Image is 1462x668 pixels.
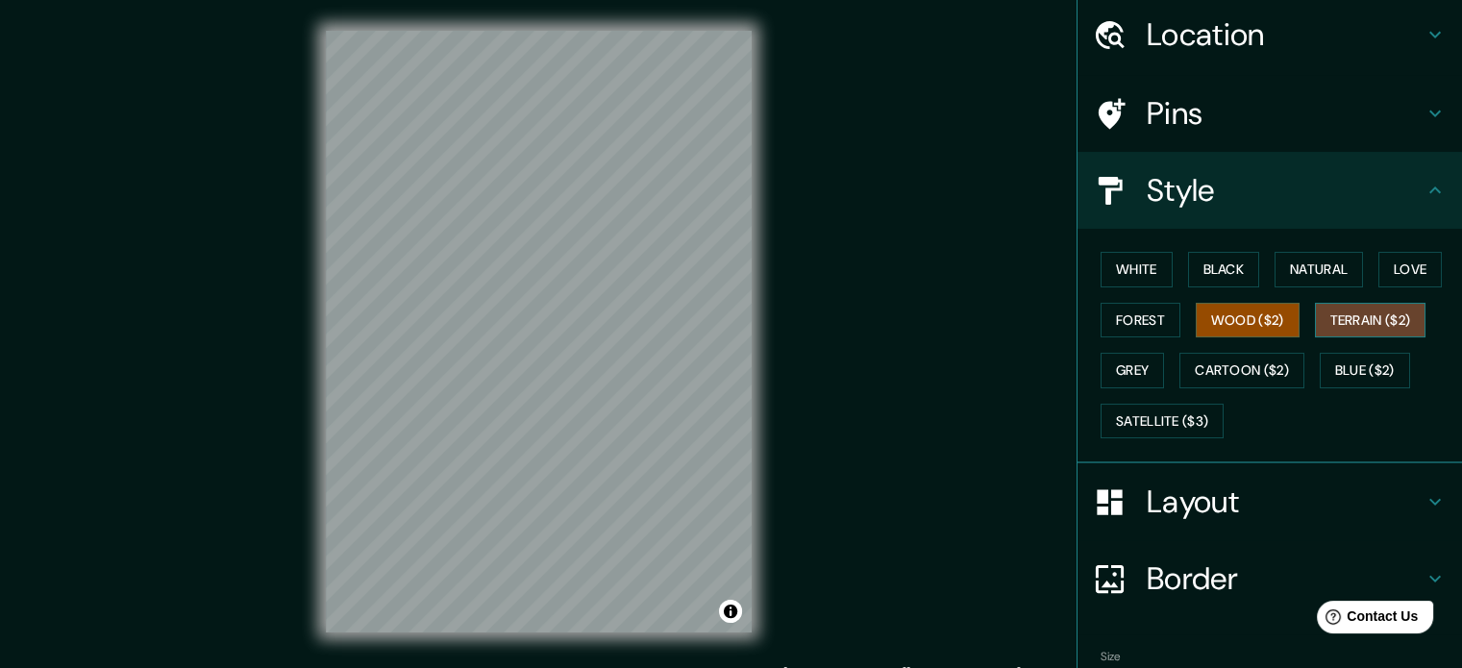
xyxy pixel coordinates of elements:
[1147,482,1424,521] h4: Layout
[1078,463,1462,540] div: Layout
[1196,303,1300,338] button: Wood ($2)
[1101,649,1121,665] label: Size
[1147,171,1424,210] h4: Style
[1147,94,1424,133] h4: Pins
[1078,540,1462,617] div: Border
[1291,593,1441,647] iframe: Help widget launcher
[326,31,752,632] canvas: Map
[1101,303,1180,338] button: Forest
[1188,252,1260,287] button: Black
[1078,152,1462,229] div: Style
[1179,353,1304,388] button: Cartoon ($2)
[719,600,742,623] button: Toggle attribution
[1378,252,1442,287] button: Love
[1275,252,1363,287] button: Natural
[1315,303,1426,338] button: Terrain ($2)
[1101,404,1224,439] button: Satellite ($3)
[1147,15,1424,54] h4: Location
[1101,353,1164,388] button: Grey
[1320,353,1410,388] button: Blue ($2)
[1101,252,1173,287] button: White
[1147,559,1424,598] h4: Border
[1078,75,1462,152] div: Pins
